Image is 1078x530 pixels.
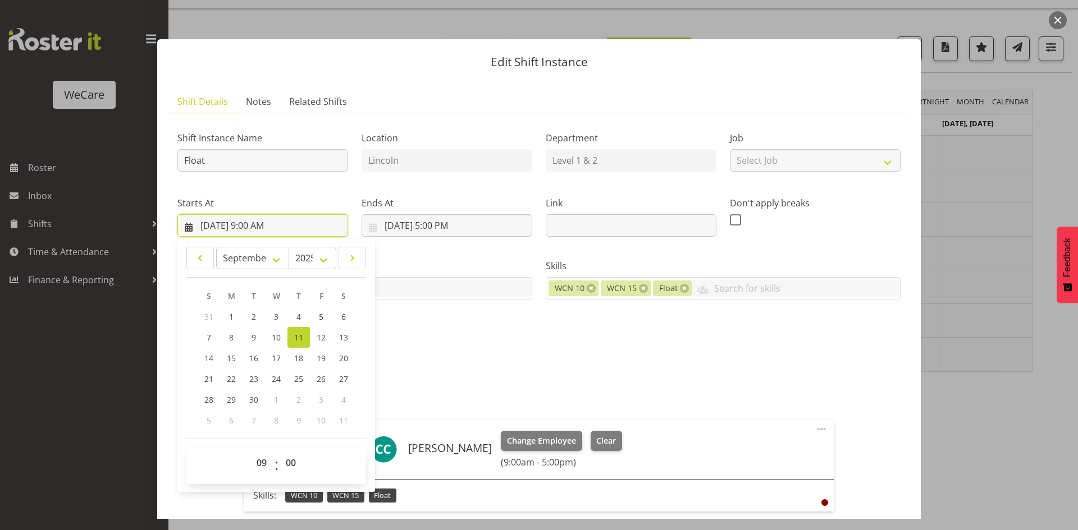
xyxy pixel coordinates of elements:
[220,327,243,348] a: 8
[246,95,271,108] span: Notes
[228,291,235,301] span: M
[341,291,346,301] span: S
[227,374,236,384] span: 22
[274,415,278,426] span: 8
[596,435,616,447] span: Clear
[177,95,228,108] span: Shift Details
[274,394,278,405] span: 1
[204,394,213,405] span: 28
[296,415,301,426] span: 9
[730,131,901,145] label: Job
[317,332,326,343] span: 12
[198,368,220,389] a: 21
[249,394,258,405] span: 30
[272,374,281,384] span: 24
[207,415,211,426] span: 5
[332,368,355,389] a: 27
[296,394,301,405] span: 2
[220,389,243,410] a: 29
[546,259,901,273] label: Skills
[168,56,910,68] p: Edit Shift Instance
[204,311,213,322] span: 31
[332,490,359,501] span: WCN 15
[274,311,278,322] span: 3
[243,389,265,410] a: 30
[339,374,348,384] span: 27
[243,348,265,368] a: 16
[507,435,576,447] span: Change Employee
[275,451,278,480] span: :
[207,291,211,301] span: S
[730,196,901,210] label: Don't apply breaks
[220,306,243,327] a: 1
[252,415,256,426] span: 7
[204,374,213,384] span: 21
[243,327,265,348] a: 9
[296,291,301,301] span: T
[294,374,303,384] span: 25
[265,368,287,389] a: 24
[272,353,281,363] span: 17
[339,332,348,343] span: 13
[249,374,258,384] span: 23
[198,348,220,368] a: 14
[370,436,397,463] img: charlotte-courtney11007.jpg
[1062,238,1072,277] span: Feedback
[273,291,280,301] span: W
[317,353,326,363] span: 19
[229,332,234,343] span: 8
[287,306,310,327] a: 4
[546,196,716,210] label: Link
[177,131,348,145] label: Shift Instance Name
[310,348,332,368] a: 19
[294,353,303,363] span: 18
[374,490,391,501] span: Float
[229,311,234,322] span: 1
[289,95,347,108] span: Related Shifts
[220,368,243,389] a: 22
[692,279,900,297] input: Search for skills
[607,282,637,294] span: WCN 15
[501,431,582,451] button: Change Employee
[243,368,265,389] a: 23
[341,394,346,405] span: 4
[177,214,348,237] input: Click to select...
[198,327,220,348] a: 7
[319,291,323,301] span: F
[341,311,346,322] span: 6
[1057,227,1078,303] button: Feedback - Show survey
[207,332,211,343] span: 7
[332,327,355,348] a: 13
[310,306,332,327] a: 5
[227,394,236,405] span: 29
[339,415,348,426] span: 11
[332,348,355,368] a: 20
[272,332,281,343] span: 10
[287,327,310,348] a: 11
[204,353,213,363] span: 14
[287,368,310,389] a: 25
[252,311,256,322] span: 2
[319,311,323,322] span: 5
[362,196,532,210] label: Ends At
[659,282,678,294] span: Float
[332,306,355,327] a: 6
[252,332,256,343] span: 9
[362,131,532,145] label: Location
[227,353,236,363] span: 15
[339,353,348,363] span: 20
[821,499,828,506] div: User is clocked out
[408,442,492,454] h6: [PERSON_NAME]
[243,306,265,327] a: 2
[177,196,348,210] label: Starts At
[310,368,332,389] a: 26
[229,415,234,426] span: 6
[319,394,323,405] span: 3
[317,415,326,426] span: 10
[252,291,256,301] span: T
[291,490,317,501] span: WCN 10
[591,431,623,451] button: Clear
[555,282,584,294] span: WCN 10
[265,327,287,348] a: 10
[310,327,332,348] a: 12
